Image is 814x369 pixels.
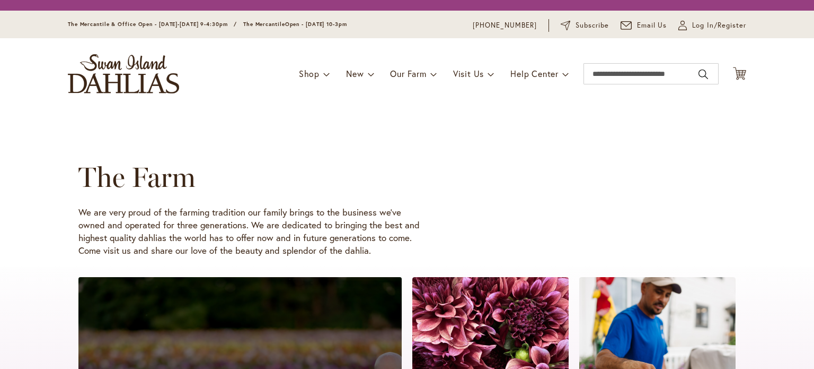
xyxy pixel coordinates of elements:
[299,68,320,79] span: Shop
[453,68,484,79] span: Visit Us
[621,20,667,31] a: Email Us
[692,20,746,31] span: Log In/Register
[576,20,609,31] span: Subscribe
[285,21,347,28] span: Open - [DATE] 10-3pm
[637,20,667,31] span: Email Us
[698,66,708,83] button: Search
[510,68,559,79] span: Help Center
[78,161,705,193] h1: The Farm
[68,21,285,28] span: The Mercantile & Office Open - [DATE]-[DATE] 9-4:30pm / The Mercantile
[561,20,609,31] a: Subscribe
[678,20,746,31] a: Log In/Register
[68,54,179,93] a: store logo
[390,68,426,79] span: Our Farm
[473,20,537,31] a: [PHONE_NUMBER]
[78,206,423,257] p: We are very proud of the farming tradition our family brings to the business we’ve owned and oper...
[346,68,364,79] span: New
